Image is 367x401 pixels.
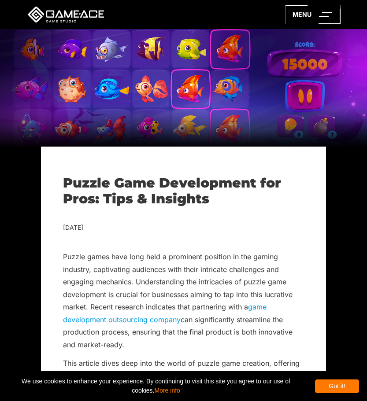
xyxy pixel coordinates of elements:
[315,379,359,393] div: Got it!
[63,302,267,324] a: game development outsourcing company
[155,387,180,394] a: More info
[63,175,304,207] h1: Puzzle Game Development for Pros: Tips & Insights
[63,250,304,351] p: Puzzle games have long held a prominent position in the gaming industry, captivating audiences wi...
[8,375,304,397] span: We use cookies to enhance your experience. By continuing to visit this site you agree to our use ...
[285,5,341,24] a: menu
[63,222,304,233] div: [DATE]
